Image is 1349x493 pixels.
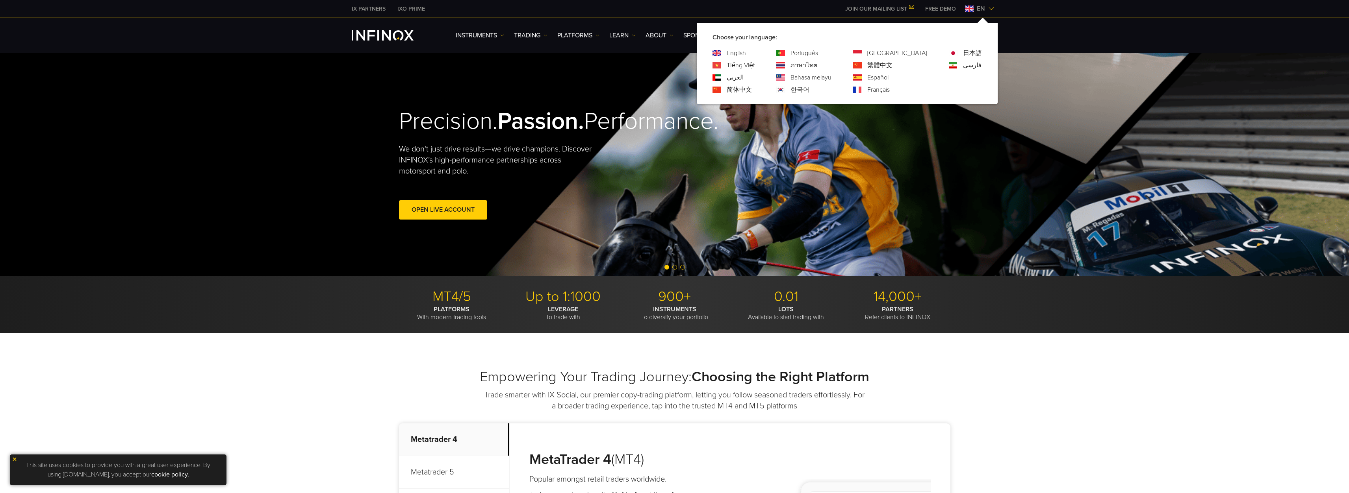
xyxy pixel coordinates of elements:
[151,471,188,478] a: cookie policy
[484,390,866,412] p: Trade smarter with IX Social, our premier copy-trading platform, letting you follow seasoned trad...
[346,5,392,13] a: INFINOX
[548,305,578,313] strong: LEVERAGE
[790,48,818,58] a: Language
[672,265,677,270] span: Go to slide 2
[839,6,919,12] a: JOIN OUR MAILING LIST
[680,265,685,270] span: Go to slide 3
[867,61,893,70] a: Language
[727,61,755,70] a: Language
[399,144,597,177] p: We don't just drive results—we drive champions. Discover INFINOX’s high-performance partnerships ...
[529,451,611,468] strong: MetaTrader 4
[399,368,950,386] h2: Empowering Your Trading Journey:
[399,107,647,136] h2: Precision. Performance.
[622,305,727,321] p: To diversify your portfolio
[974,4,988,13] span: en
[727,48,746,58] a: Language
[882,305,913,313] strong: PARTNERS
[510,305,616,321] p: To trade with
[713,33,982,42] p: Choose your language:
[609,31,636,40] a: Learn
[790,85,809,94] a: Language
[14,458,223,481] p: This site uses cookies to provide you with a great user experience. By using [DOMAIN_NAME], you a...
[510,288,616,305] p: Up to 1:1000
[529,451,717,468] h3: (MT4)
[727,73,744,82] a: Language
[867,48,927,58] a: Language
[733,305,839,321] p: Available to start trading with
[529,474,717,485] h4: Popular amongst retail traders worldwide.
[867,73,889,82] a: Language
[399,200,487,220] a: Open Live Account
[399,305,505,321] p: With modern trading tools
[963,61,982,70] a: Language
[683,31,728,40] a: SPONSORSHIPS
[399,456,509,489] p: Metatrader 5
[399,288,505,305] p: MT4/5
[845,305,950,321] p: Refer clients to INFINOX
[646,31,674,40] a: ABOUT
[727,85,752,94] a: Language
[778,305,794,313] strong: LOTS
[790,61,817,70] a: Language
[622,288,727,305] p: 900+
[867,85,890,94] a: Language
[963,48,982,58] a: Language
[790,73,831,82] a: Language
[653,305,696,313] strong: INSTRUMENTS
[692,368,869,385] strong: Choosing the Right Platform
[434,305,469,313] strong: PLATFORMS
[733,288,839,305] p: 0.01
[845,288,950,305] p: 14,000+
[456,31,504,40] a: Instruments
[497,107,584,135] strong: Passion.
[399,423,509,456] p: Metatrader 4
[392,5,431,13] a: INFINOX
[12,456,17,462] img: yellow close icon
[919,5,962,13] a: INFINOX MENU
[557,31,599,40] a: PLATFORMS
[664,265,669,270] span: Go to slide 1
[352,30,432,41] a: INFINOX Logo
[514,31,547,40] a: TRADING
